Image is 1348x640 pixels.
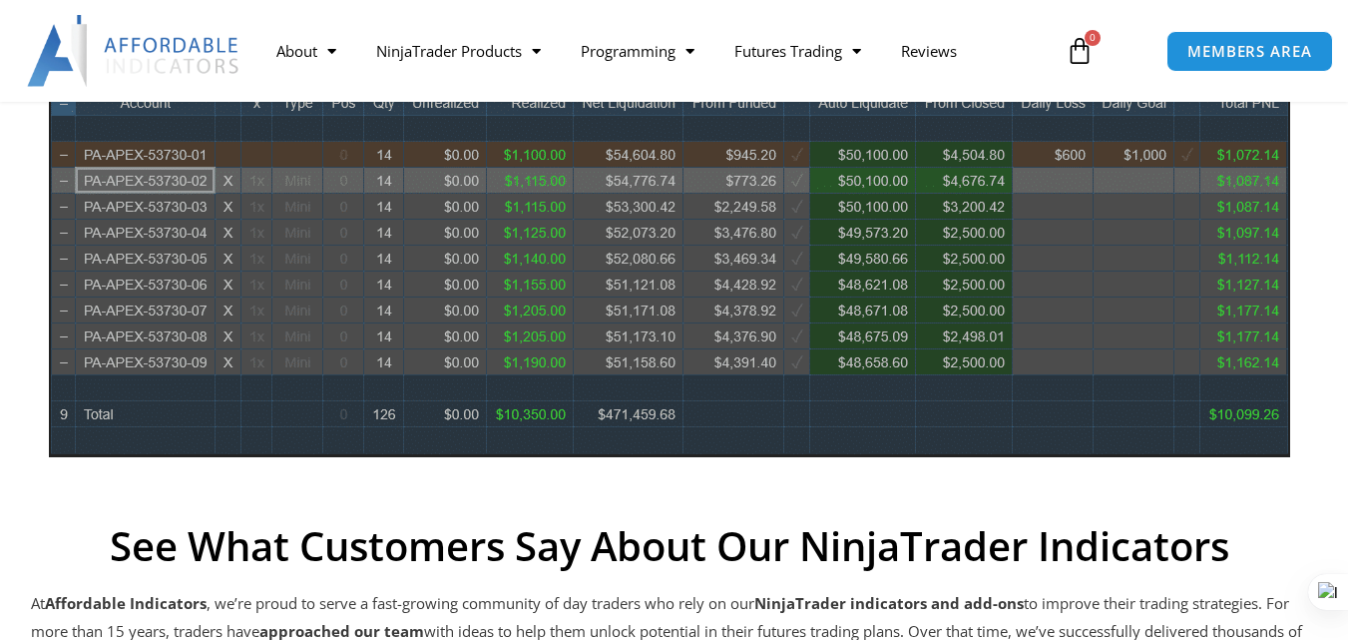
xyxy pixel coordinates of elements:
a: Futures Trading [714,28,881,74]
span: MEMBERS AREA [1187,44,1312,59]
img: LogoAI | Affordable Indicators – NinjaTrader [27,15,241,87]
strong: NinjaTrader indicators and add-ons [754,593,1024,613]
a: MEMBERS AREA [1166,31,1333,72]
strong: Affordable Indicators [45,593,207,613]
h2: See What Customers Say About Our NinjaTrader Indicators [31,522,1308,570]
a: 0 [1036,22,1123,80]
nav: Menu [256,28,1052,74]
span: 0 [1085,30,1101,46]
a: About [256,28,356,74]
img: wideview8 28 2 | Affordable Indicators – NinjaTrader [49,87,1290,457]
a: Reviews [881,28,977,74]
a: Programming [561,28,714,74]
a: NinjaTrader Products [356,28,561,74]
